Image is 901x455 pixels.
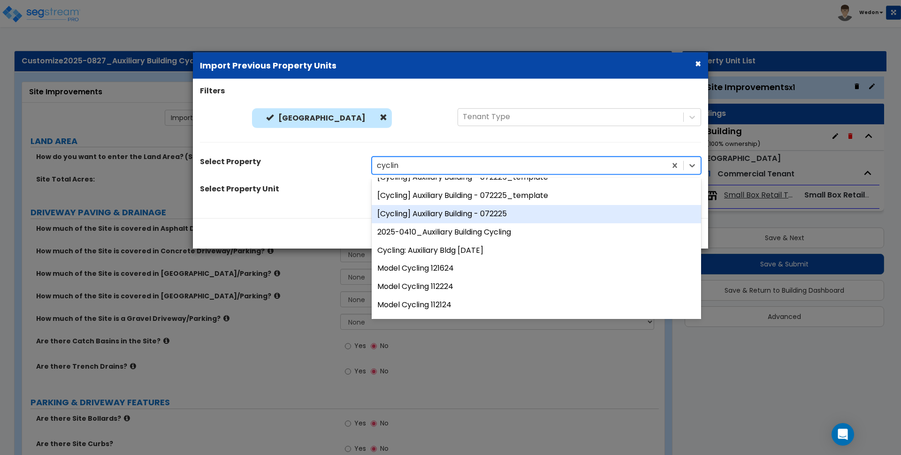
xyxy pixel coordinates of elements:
div: 2024-1002_Auxiliary Building Cycling [372,314,701,333]
div: Model Cycling 112224 [372,278,701,296]
label: Select Property [200,157,261,167]
b: [GEOGRAPHIC_DATA] [278,112,366,123]
label: Select Property Unit [200,184,279,195]
div: [Cycling] Auxiliary Building - 072225_template [372,187,701,205]
div: 2025-0410_Auxiliary Building Cycling [372,223,701,242]
div: Cycling: Auxiliary Bldg [DATE] [372,241,701,259]
b: Import Previous Property Units [200,60,336,71]
div: Model Cycling 121624 [372,259,701,278]
div: [Cycling] Auxiliary Building - 072225 [372,205,701,223]
button: × [695,59,701,68]
div: Open Intercom Messenger [832,423,854,446]
div: Model Cycling 112124 [372,296,701,314]
label: Filters [200,86,225,97]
